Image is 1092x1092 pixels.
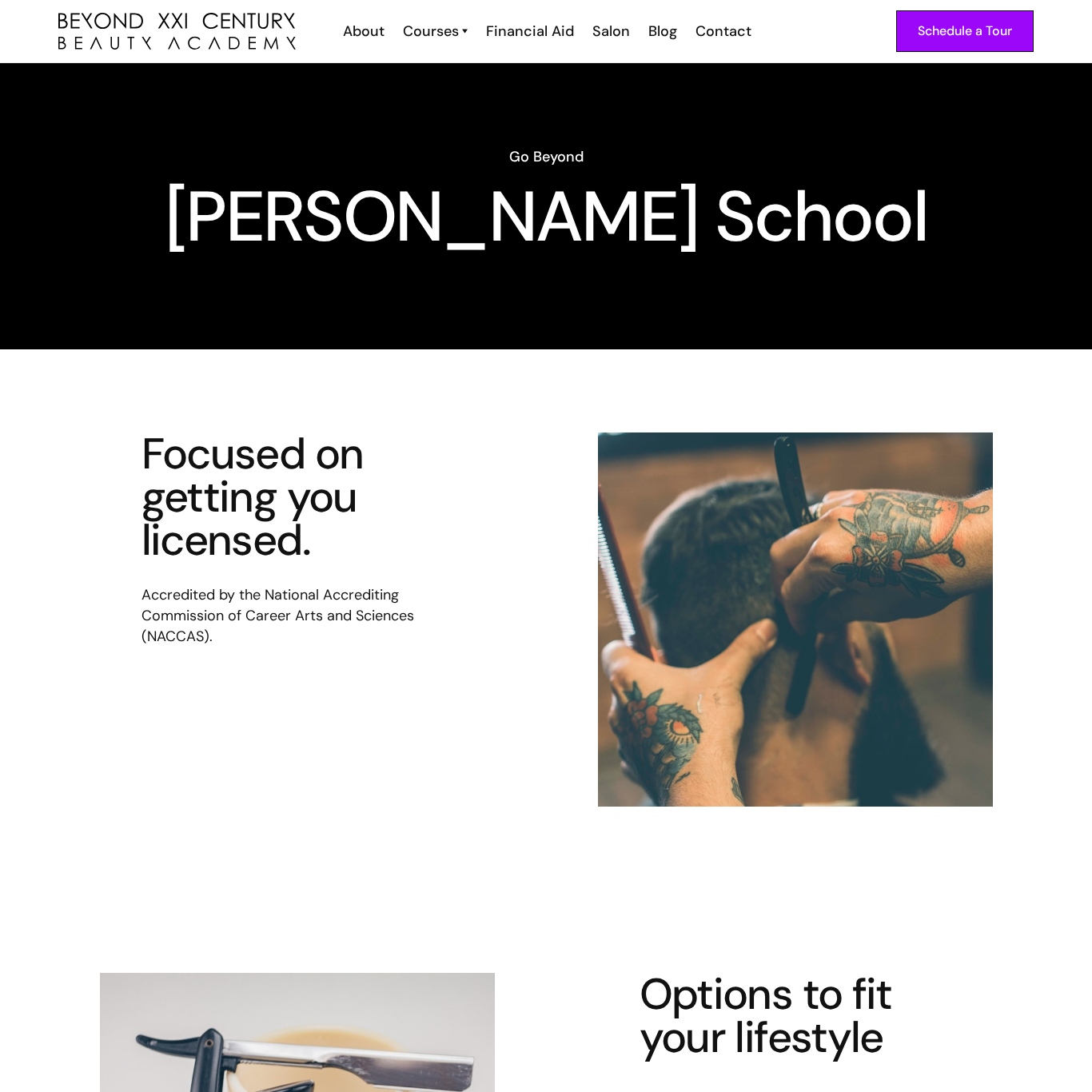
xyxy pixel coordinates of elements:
[685,21,759,42] a: Contact
[58,146,1034,167] h6: Go Beyond
[141,432,453,562] h4: Focused on getting you licensed.
[695,21,751,42] div: Contact
[403,21,459,42] div: Courses
[918,21,1012,42] div: Schedule a Tour
[58,13,296,50] a: home
[592,21,630,42] div: Salon
[403,21,468,42] a: Courses
[896,10,1034,52] a: Schedule a Tour
[476,21,582,42] a: Financial Aid
[486,21,574,42] div: Financial Aid
[648,21,677,42] div: Blog
[58,13,296,50] img: beyond 21st century beauty academy logo
[582,21,638,42] a: Salon
[638,21,685,42] a: Blog
[58,188,1034,245] h1: [PERSON_NAME] School
[598,432,993,807] img: barber student fade
[141,584,453,647] p: Accredited by the National Accrediting Commission of Career Arts and Sciences (NACCAS).
[343,21,385,42] div: About
[640,973,951,1059] h4: Options to fit your lifestyle
[333,21,393,42] a: About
